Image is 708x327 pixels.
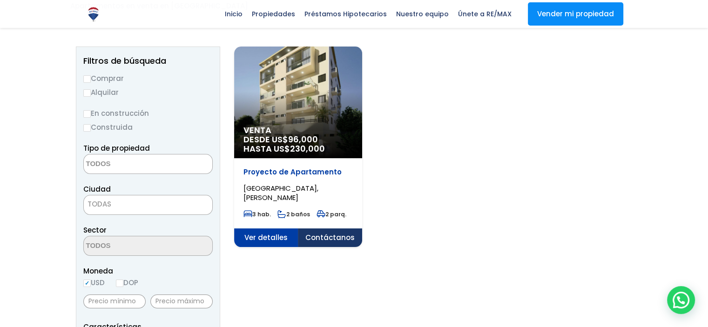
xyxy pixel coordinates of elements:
img: Logo de REMAX [85,6,101,22]
span: TODAS [84,198,212,211]
span: TODAS [83,195,213,215]
span: DESDE US$ [243,135,353,153]
label: Comprar [83,73,213,84]
input: DOP [116,280,123,287]
span: TODAS [88,199,111,209]
span: Moneda [83,265,213,277]
input: USD [83,280,91,287]
span: HASTA US$ [243,144,353,153]
span: 230,000 [290,143,325,154]
span: Préstamos Hipotecarios [300,7,391,21]
label: Construida [83,121,213,133]
label: En construcción [83,107,213,119]
h2: Filtros de búsqueda [83,56,213,66]
a: Vender mi propiedad [528,2,623,26]
label: DOP [116,277,138,288]
input: Construida [83,124,91,132]
span: Ver detalles [234,228,298,247]
span: Inicio [220,7,247,21]
span: Contáctanos [298,228,362,247]
textarea: Search [84,154,174,174]
input: Precio mínimo [83,294,146,308]
span: Ciudad [83,184,111,194]
span: 2 parq. [317,210,346,218]
label: USD [83,277,105,288]
label: Alquilar [83,87,213,98]
span: 2 baños [277,210,310,218]
span: Sector [83,225,107,235]
textarea: Search [84,236,174,256]
input: En construcción [83,110,91,118]
span: 96,000 [288,133,318,145]
a: Venta DESDE US$96,000 HASTA US$230,000 Proyecto de Apartamento [GEOGRAPHIC_DATA], [PERSON_NAME] 3... [234,47,362,247]
span: [GEOGRAPHIC_DATA], [PERSON_NAME] [243,183,318,202]
span: Nuestro equipo [391,7,453,21]
input: Comprar [83,75,91,83]
input: Precio máximo [150,294,213,308]
input: Alquilar [83,89,91,97]
span: Tipo de propiedad [83,143,150,153]
span: Venta [243,126,353,135]
span: Propiedades [247,7,300,21]
span: Únete a RE/MAX [453,7,516,21]
p: Proyecto de Apartamento [243,167,353,177]
span: 3 hab. [243,210,271,218]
